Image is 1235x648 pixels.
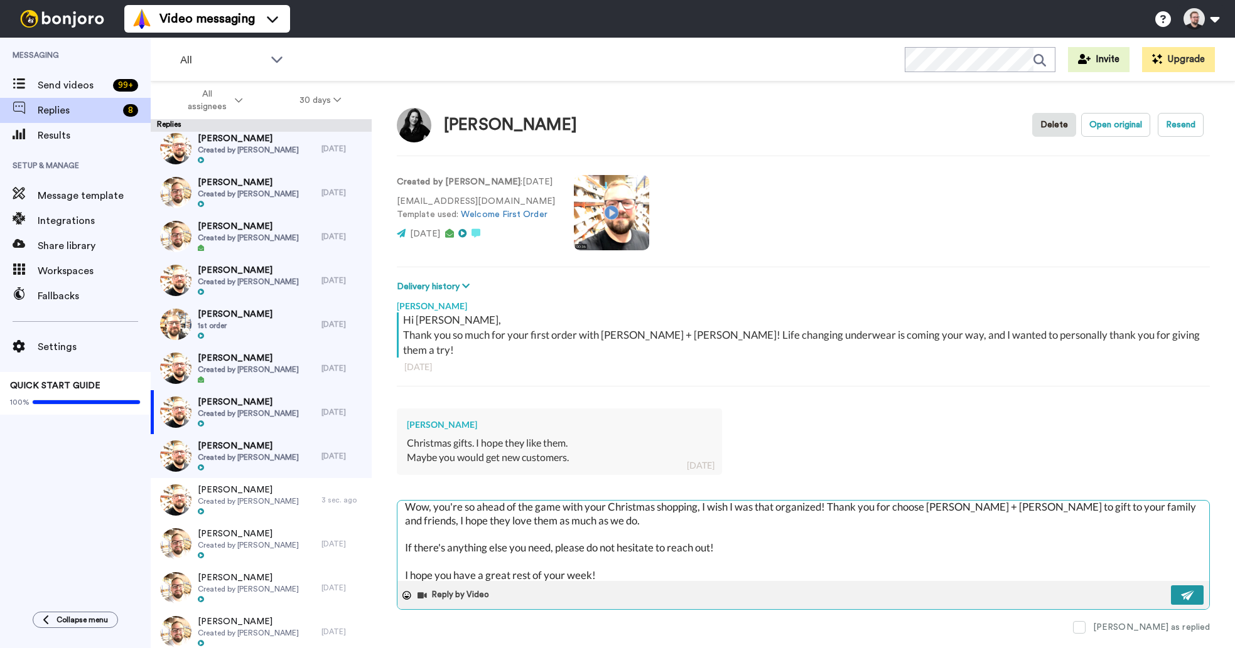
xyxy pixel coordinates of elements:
div: [DATE] [321,319,365,329]
img: bj-logo-header-white.svg [15,10,109,28]
div: [DATE] [321,539,365,549]
span: [PERSON_NAME] [198,132,299,145]
span: Created by [PERSON_NAME] [198,584,299,594]
span: [PERSON_NAME] [198,528,299,540]
div: [DATE] [321,188,365,198]
button: Invite [1068,47,1130,72]
span: Created by [PERSON_NAME] [198,496,299,506]
span: [PERSON_NAME] [198,264,299,277]
div: [DATE] [321,407,365,417]
div: [DATE] [321,451,365,461]
button: Delivery history [397,280,473,294]
img: 0ebeb185-aceb-4ea7-b17b-5d5448b0a189-thumb.jpg [160,396,191,428]
span: 100% [10,397,30,407]
img: 11682276-afbd-4b54-bc4a-fbbc98e51baf-thumb.jpg [160,572,191,603]
button: Delete [1032,113,1076,137]
div: [DATE] [321,231,365,242]
div: 8 [123,104,138,117]
textarea: Hi [PERSON_NAME], Wow, you're so ahead of the game with your Christmas shopping, I wish I was tha... [397,501,1209,581]
div: [PERSON_NAME] as replied [1093,621,1210,634]
span: Replies [38,103,118,118]
span: Created by [PERSON_NAME] [198,364,299,374]
span: All [180,53,264,68]
span: [PERSON_NAME] [198,484,299,496]
span: [PERSON_NAME] [198,308,272,321]
a: [PERSON_NAME]Created by [PERSON_NAME][DATE] [151,346,372,390]
div: Hi [PERSON_NAME], Thank you so much for your first order with [PERSON_NAME] + [PERSON_NAME]! Life... [403,312,1207,358]
a: [PERSON_NAME]Created by [PERSON_NAME][DATE] [151,434,372,478]
a: [PERSON_NAME]Created by [PERSON_NAME]3 sec. ago [151,478,372,522]
span: Integrations [38,213,151,228]
a: Welcome First Order [461,210,547,219]
span: [PERSON_NAME] [198,220,299,233]
div: [DATE] [321,275,365,285]
img: efa524da-70a9-41f2-aa42-4cb2d5cfdec7-thumb.jpg [160,309,191,340]
span: [PERSON_NAME] [198,571,299,584]
a: [PERSON_NAME]1st order[DATE] [151,302,372,346]
p: : [DATE] [397,176,555,189]
button: Collapse menu [33,612,118,628]
button: Reply by Video [416,586,493,605]
span: Created by [PERSON_NAME] [198,233,299,243]
span: All assignees [181,88,232,113]
div: Maybe you would get new customers. [407,450,712,465]
p: [EMAIL_ADDRESS][DOMAIN_NAME] Template used: [397,195,555,221]
span: QUICK START GUIDE [10,381,100,390]
a: [PERSON_NAME]Created by [PERSON_NAME][DATE] [151,390,372,434]
span: [PERSON_NAME] [198,396,299,408]
a: [PERSON_NAME]Created by [PERSON_NAME][DATE] [151,258,372,302]
img: 11682276-afbd-4b54-bc4a-fbbc98e51baf-thumb.jpg [160,221,191,252]
span: Fallbacks [38,289,151,304]
div: Replies [151,119,372,132]
span: [DATE] [410,230,440,238]
span: Send videos [38,78,108,93]
span: Video messaging [159,10,255,28]
div: [DATE] [404,361,1202,373]
span: Created by [PERSON_NAME] [198,540,299,550]
div: [DATE] [321,363,365,373]
button: Open original [1081,113,1150,137]
button: Upgrade [1142,47,1215,72]
img: send-white.svg [1181,590,1195,600]
div: 3 sec. ago [321,495,365,505]
img: 0ebeb185-aceb-4ea7-b17b-5d5448b0a189-thumb.jpg [160,133,191,164]
button: All assignees [153,83,271,118]
div: [DATE] [321,583,365,593]
div: [DATE] [687,459,715,472]
a: [PERSON_NAME]Created by [PERSON_NAME][DATE] [151,215,372,258]
span: [PERSON_NAME] [198,352,299,364]
span: [PERSON_NAME] [198,440,299,452]
span: Created by [PERSON_NAME] [198,452,299,462]
a: [PERSON_NAME]Created by [PERSON_NAME][DATE] [151,566,372,610]
a: [PERSON_NAME]Created by [PERSON_NAME][DATE] [151,171,372,215]
img: 0ebeb185-aceb-4ea7-b17b-5d5448b0a189-thumb.jpg [160,353,191,384]
button: 30 days [271,89,370,112]
div: [DATE] [321,144,365,154]
div: [PERSON_NAME] [397,294,1210,312]
img: Image of Helene Therrien [397,108,431,142]
img: 0ebeb185-aceb-4ea7-b17b-5d5448b0a189-thumb.jpg [160,484,191,516]
strong: Created by [PERSON_NAME] [397,178,520,186]
button: Resend [1158,113,1204,137]
img: 11682276-afbd-4b54-bc4a-fbbc98e51baf-thumb.jpg [160,177,191,208]
a: [PERSON_NAME]Created by [PERSON_NAME][DATE] [151,522,372,566]
div: [PERSON_NAME] [444,116,577,134]
img: 0ebeb185-aceb-4ea7-b17b-5d5448b0a189-thumb.jpg [160,440,191,472]
div: Christmas gifts. I hope they like them. [407,436,712,450]
img: vm-color.svg [132,9,152,29]
div: [PERSON_NAME] [407,418,712,431]
div: [DATE] [321,627,365,637]
span: Collapse menu [57,615,108,625]
span: [PERSON_NAME] [198,176,299,189]
span: Settings [38,339,151,354]
span: Message template [38,188,151,203]
img: 0ebeb185-aceb-4ea7-b17b-5d5448b0a189-thumb.jpg [160,265,191,296]
img: 11682276-afbd-4b54-bc4a-fbbc98e51baf-thumb.jpg [160,528,191,560]
span: Workspaces [38,263,151,279]
span: Created by [PERSON_NAME] [198,277,299,287]
a: [PERSON_NAME]Created by [PERSON_NAME][DATE] [151,127,372,171]
span: Created by [PERSON_NAME] [198,408,299,418]
div: 99 + [113,79,138,92]
span: [PERSON_NAME] [198,615,299,628]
